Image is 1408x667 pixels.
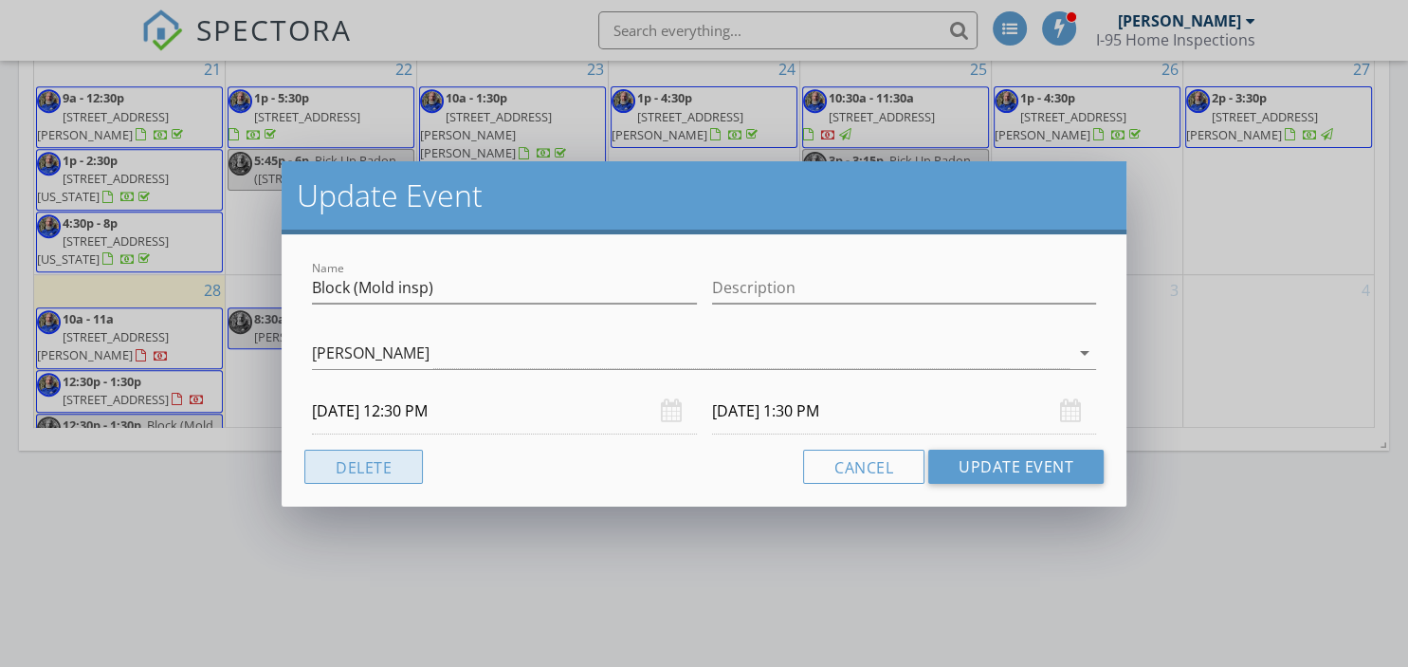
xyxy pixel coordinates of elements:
[803,450,924,484] button: Cancel
[712,388,1097,435] input: Select date
[312,388,697,435] input: Select date
[1073,342,1096,364] i: arrow_drop_down
[928,450,1104,484] button: Update Event
[304,450,423,484] button: Delete
[297,176,1111,214] h2: Update Event
[312,344,430,361] div: [PERSON_NAME]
